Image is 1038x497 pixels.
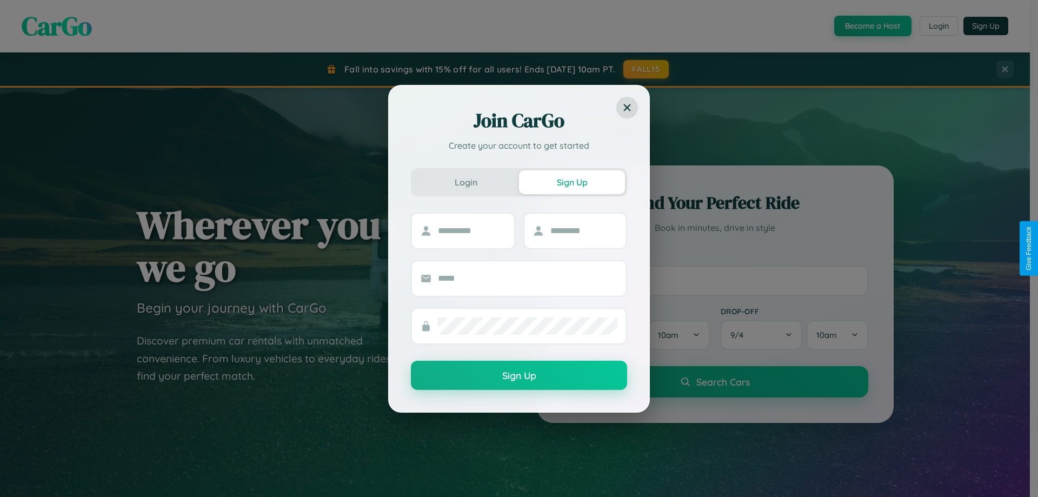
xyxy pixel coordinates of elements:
div: Give Feedback [1025,227,1033,270]
h2: Join CarGo [411,108,627,134]
button: Login [413,170,519,194]
button: Sign Up [519,170,625,194]
p: Create your account to get started [411,139,627,152]
button: Sign Up [411,361,627,390]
